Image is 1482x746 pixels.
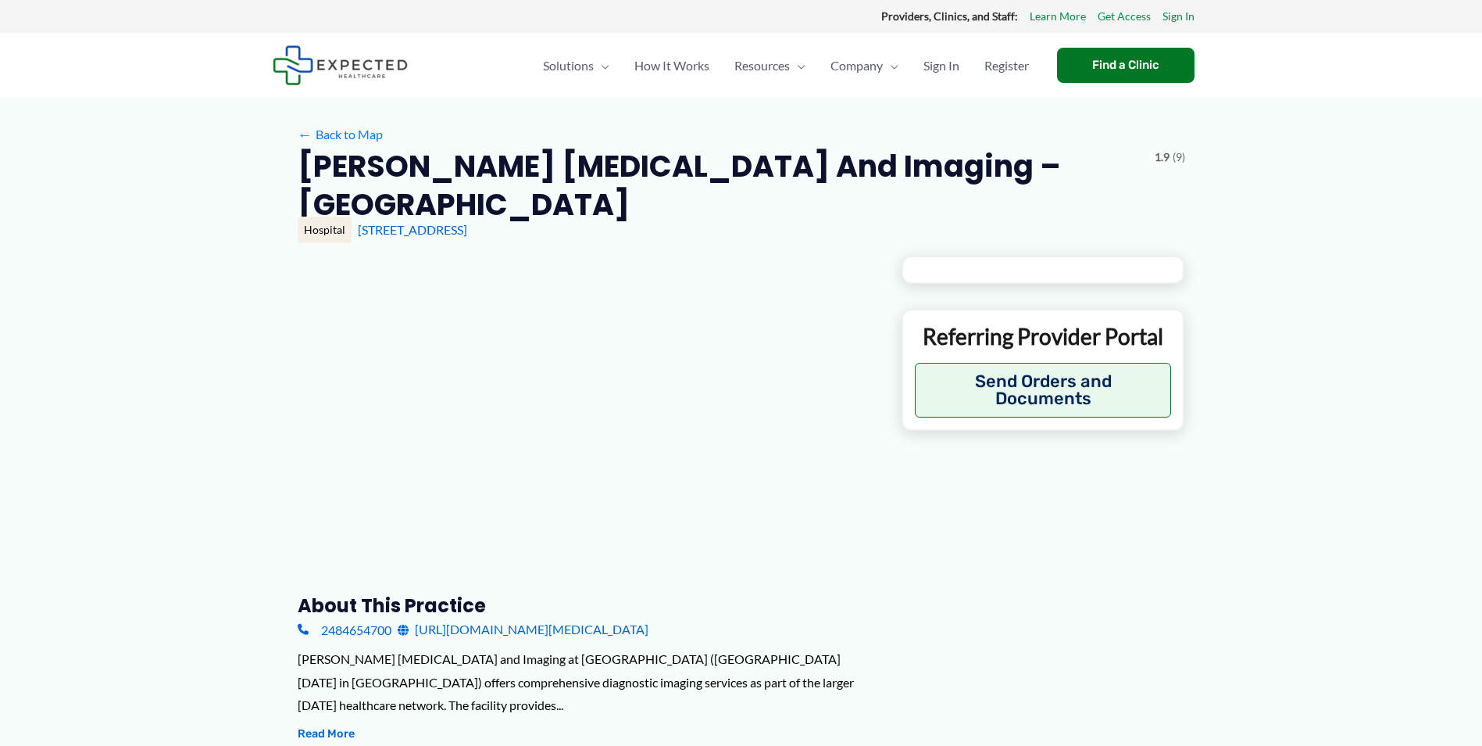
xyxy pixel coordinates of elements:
[530,38,1041,93] nav: Primary Site Navigation
[398,618,648,641] a: [URL][DOMAIN_NAME][MEDICAL_DATA]
[298,217,352,243] div: Hospital
[358,222,467,237] a: [STREET_ADDRESS]
[790,38,805,93] span: Menu Toggle
[881,9,1018,23] strong: Providers, Clinics, and Staff:
[634,38,709,93] span: How It Works
[298,123,383,146] a: ←Back to Map
[911,38,972,93] a: Sign In
[722,38,818,93] a: ResourcesMenu Toggle
[1098,6,1151,27] a: Get Access
[830,38,883,93] span: Company
[298,647,877,717] div: [PERSON_NAME] [MEDICAL_DATA] and Imaging at [GEOGRAPHIC_DATA] ([GEOGRAPHIC_DATA][DATE] in [GEOGRA...
[1030,6,1086,27] a: Learn More
[818,38,911,93] a: CompanyMenu Toggle
[273,45,408,85] img: Expected Healthcare Logo - side, dark font, small
[1155,147,1170,167] span: 1.9
[1162,6,1195,27] a: Sign In
[298,594,877,618] h3: About this practice
[972,38,1041,93] a: Register
[594,38,609,93] span: Menu Toggle
[298,127,312,142] span: ←
[1173,147,1185,167] span: (9)
[1057,48,1195,83] a: Find a Clinic
[622,38,722,93] a: How It Works
[883,38,898,93] span: Menu Toggle
[984,38,1029,93] span: Register
[298,618,391,641] a: 2484654700
[915,322,1172,350] p: Referring Provider Portal
[915,363,1172,418] button: Send Orders and Documents
[298,725,355,744] button: Read More
[543,38,594,93] span: Solutions
[298,147,1142,224] h2: [PERSON_NAME] [MEDICAL_DATA] and Imaging – [GEOGRAPHIC_DATA]
[530,38,622,93] a: SolutionsMenu Toggle
[734,38,790,93] span: Resources
[923,38,959,93] span: Sign In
